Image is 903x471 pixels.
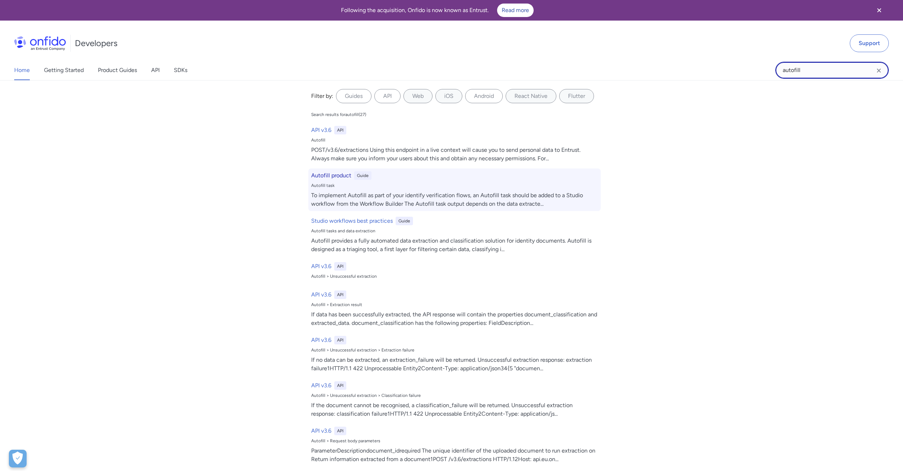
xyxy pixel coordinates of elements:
[311,401,598,418] div: If the document cannot be recognised, a classification_failure will be returned. Unsuccessful ext...
[336,89,371,103] label: Guides
[174,60,187,80] a: SDKs
[14,60,30,80] a: Home
[311,92,333,100] div: Filter by:
[374,89,401,103] label: API
[354,171,371,180] div: Guide
[396,217,413,225] div: Guide
[308,424,601,466] a: API v3.6APIAutofill > Request body parametersParameterDescriptiondocument_idrequired The unique i...
[75,38,117,49] h1: Developers
[311,273,598,279] div: Autofill > Unsuccessful extraction
[9,450,27,467] div: Cookie Preferences
[151,60,160,80] a: API
[308,168,601,211] a: Autofill productGuideAutofill taskTo implement Autofill as part of your identify verification flo...
[875,66,883,75] svg: Clear search field button
[311,146,598,163] div: POST/v3.6/extractions Using this endpoint in a live context will cause you to send personal data ...
[311,290,331,299] h6: API v3.6
[311,112,366,117] div: Search results for autofill ( 27 )
[98,60,137,80] a: Product Guides
[311,137,598,143] div: Autofill
[866,1,892,19] button: Close banner
[334,336,346,344] div: API
[850,34,889,52] a: Support
[311,347,598,353] div: Autofill > Unsuccessful extraction > Extraction failure
[334,381,346,390] div: API
[308,288,601,330] a: API v3.6APIAutofill > Extraction resultIf data has been successfully extracted, the API response ...
[308,123,601,166] a: API v3.6APIAutofillPOST/v3.6/extractions Using this endpoint in a live context will cause you to ...
[403,89,433,103] label: Web
[311,262,331,271] h6: API v3.6
[311,302,598,307] div: Autofill > Extraction result
[311,447,598,464] div: ParameterDescriptiondocument_idrequired The unique identifier of the uploaded document to run ext...
[311,381,331,390] h6: API v3.6
[311,191,598,208] div: To implement Autofill as part of your identify verification flows, an Autofill task should be add...
[775,62,889,79] input: Onfido search input field
[506,89,556,103] label: React Native
[311,237,598,254] div: Autofill provides a fully automated data extraction and classification solution for identity docu...
[559,89,594,103] label: Flutter
[465,89,503,103] label: Android
[311,171,351,180] h6: Autofill product
[311,356,598,373] div: If no data can be extracted, an extraction_failure will be returned. Unsuccessful extraction resp...
[435,89,462,103] label: iOS
[9,450,27,467] button: Open Preferences
[311,126,331,134] h6: API v3.6
[875,6,883,15] svg: Close banner
[334,126,346,134] div: API
[14,36,66,50] img: Onfido Logo
[334,262,346,271] div: API
[311,183,598,188] div: Autofill task
[311,438,598,444] div: Autofill > Request body parameters
[311,310,598,327] div: If data has been successfully extracted, the API response will contain the properties document_cl...
[9,4,866,17] div: Following the acquisition, Onfido is now known as Entrust.
[311,217,393,225] h6: Studio workflows best practices
[311,427,331,435] h6: API v3.6
[308,333,601,376] a: API v3.6APIAutofill > Unsuccessful extraction > Extraction failureIf no data can be extracted, an...
[308,259,601,285] a: API v3.6APIAutofill > Unsuccessful extraction
[311,393,598,398] div: Autofill > Unsuccessful extraction > Classification failure
[334,290,346,299] div: API
[308,214,601,256] a: Studio workflows best practicesGuideAutofill tasks and data extractionAutofill provides a fully a...
[311,336,331,344] h6: API v3.6
[311,228,598,234] div: Autofill tasks and data extraction
[334,427,346,435] div: API
[308,378,601,421] a: API v3.6APIAutofill > Unsuccessful extraction > Classification failureIf the document cannot be r...
[497,4,534,17] a: Read more
[44,60,84,80] a: Getting Started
